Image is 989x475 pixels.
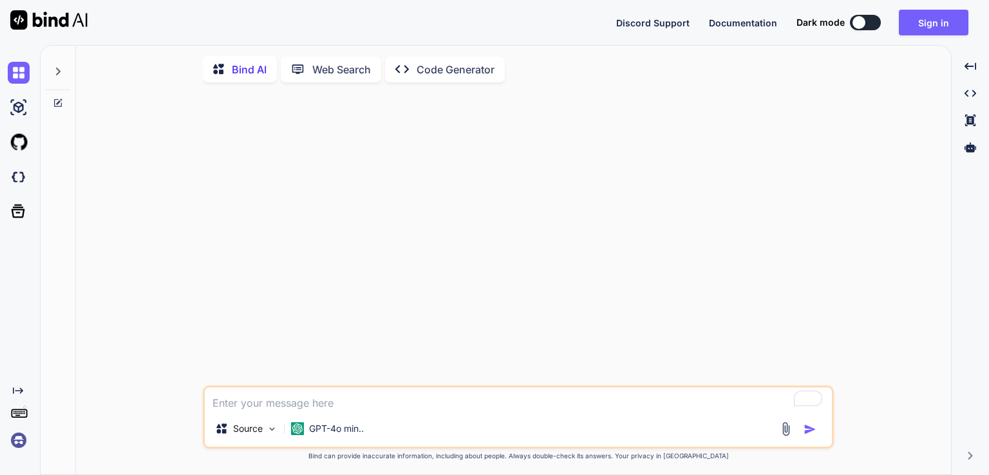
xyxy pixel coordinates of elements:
p: Web Search [312,62,371,77]
button: Sign in [899,10,968,35]
span: Discord Support [616,17,690,28]
textarea: To enrich screen reader interactions, please activate Accessibility in Grammarly extension settings [205,387,832,411]
img: Pick Models [267,424,278,434]
img: Bind AI [10,10,88,30]
p: Bind AI [232,62,267,77]
span: Documentation [709,17,777,28]
p: Source [233,422,263,435]
img: signin [8,429,30,451]
img: icon [804,423,816,436]
img: githubLight [8,131,30,153]
img: GPT-4o mini [291,422,304,435]
button: Discord Support [616,16,690,30]
button: Documentation [709,16,777,30]
img: attachment [778,422,793,436]
img: chat [8,62,30,84]
p: Code Generator [417,62,494,77]
p: GPT-4o min.. [309,422,364,435]
img: darkCloudIdeIcon [8,166,30,188]
span: Dark mode [796,16,845,29]
img: ai-studio [8,97,30,118]
p: Bind can provide inaccurate information, including about people. Always double-check its answers.... [203,451,834,461]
